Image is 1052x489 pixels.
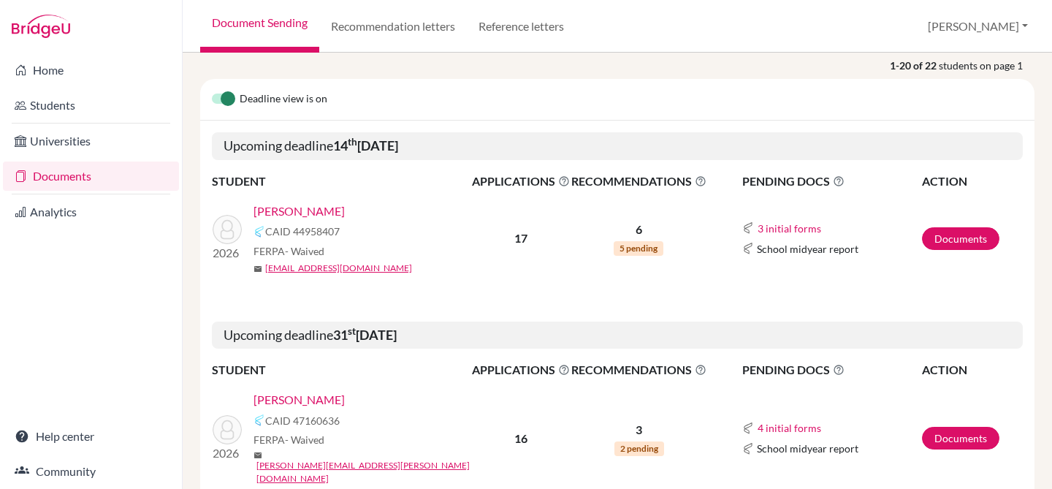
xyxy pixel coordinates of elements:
[213,244,242,262] p: 2026
[3,457,179,486] a: Community
[254,265,262,273] span: mail
[212,172,471,191] th: STUDENT
[922,427,999,450] a: Documents
[285,433,324,446] span: - Waived
[757,441,858,456] span: School midyear report
[3,126,179,156] a: Universities
[742,173,920,190] span: PENDING DOCS
[256,459,481,485] a: [PERSON_NAME][EMAIL_ADDRESS][PERSON_NAME][DOMAIN_NAME]
[757,420,822,436] button: 4 initial forms
[348,136,357,148] sup: th
[213,215,242,244] img: Varde, Athena
[571,361,706,379] span: RECOMMENDATIONS
[213,415,242,444] img: Alwani, Krish
[742,243,754,254] img: Common App logo
[265,413,340,428] span: CAID 47160636
[254,226,265,238] img: Common App logo
[614,441,664,456] span: 2 pending
[12,15,70,38] img: Bridge-U
[3,422,179,451] a: Help center
[514,431,527,445] b: 16
[472,173,570,190] span: APPLICATIONS
[921,172,1023,191] th: ACTION
[571,173,706,190] span: RECOMMENDATIONS
[922,227,999,250] a: Documents
[614,241,663,256] span: 5 pending
[742,422,754,434] img: Common App logo
[254,243,324,259] span: FERPA
[3,91,179,120] a: Students
[254,391,345,409] a: [PERSON_NAME]
[757,241,858,257] span: School midyear report
[757,220,822,237] button: 3 initial forms
[921,360,1023,379] th: ACTION
[333,137,398,153] b: 14 [DATE]
[472,361,570,379] span: APPLICATIONS
[212,322,1023,349] h5: Upcoming deadline
[348,325,356,337] sup: st
[742,361,920,379] span: PENDING DOCS
[213,444,242,462] p: 2026
[254,202,345,220] a: [PERSON_NAME]
[514,231,527,245] b: 17
[265,224,340,239] span: CAID 44958407
[742,222,754,234] img: Common App logo
[333,327,397,343] b: 31 [DATE]
[571,221,706,238] p: 6
[939,58,1034,73] span: students on page 1
[3,56,179,85] a: Home
[742,443,754,455] img: Common App logo
[254,451,262,460] span: mail
[212,360,471,379] th: STUDENT
[3,197,179,227] a: Analytics
[285,245,324,257] span: - Waived
[265,262,412,275] a: [EMAIL_ADDRESS][DOMAIN_NAME]
[240,91,327,108] span: Deadline view is on
[3,162,179,191] a: Documents
[921,12,1034,40] button: [PERSON_NAME]
[571,421,706,439] p: 3
[254,414,265,426] img: Common App logo
[212,132,1023,160] h5: Upcoming deadline
[254,432,324,447] span: FERPA
[890,58,939,73] strong: 1-20 of 22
